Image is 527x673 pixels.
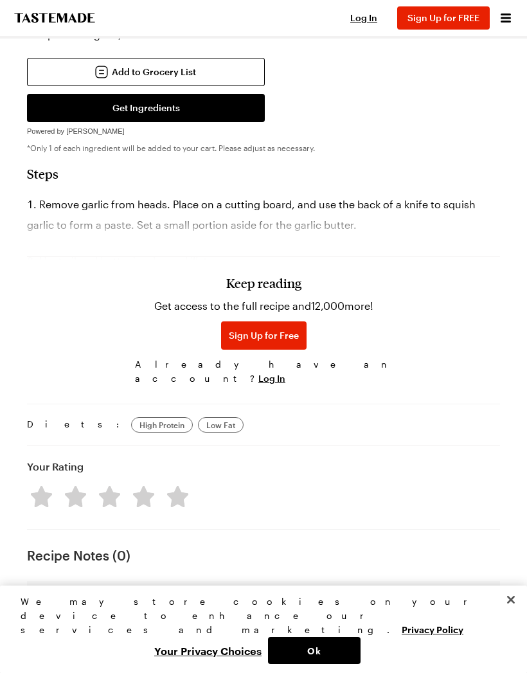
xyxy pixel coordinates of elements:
a: High Protein [131,417,193,433]
h3: Keep reading [226,275,301,291]
h2: Steps [27,166,500,181]
li: Remove garlic from heads. Place on a cutting board, and use the back of a knife to squish garlic ... [27,194,500,235]
span: Powered by [PERSON_NAME] [27,127,125,135]
button: Add to Grocery List [27,58,265,86]
div: We may store cookies on your device to enhance our services and marketing. [21,595,496,637]
a: Powered by [PERSON_NAME] [27,123,125,136]
p: *Only 1 of each ingredient will be added to your cart. Please adjust as necessary. [27,143,500,153]
h4: Your Rating [27,459,84,474]
a: To Tastemade Home Page [13,13,96,23]
span: Sign Up for FREE [407,12,479,23]
span: Log In [350,12,377,23]
a: Low Fat [198,417,244,433]
button: Open menu [497,10,514,26]
h4: Recipe Notes ( 0 ) [27,548,500,563]
a: More information about your privacy, opens in a new tab [402,623,463,635]
button: Your Privacy Choices [148,637,268,664]
button: Sign Up for FREE [397,6,490,30]
span: Diets: [27,417,126,433]
button: Ok [268,637,361,664]
button: Log In [258,372,285,385]
p: Get access to the full recipe and 12,000 more! [154,298,373,314]
span: Sign Up for Free [229,329,299,342]
button: Log In [338,12,389,24]
span: Add to Grocery List [112,66,196,78]
span: Already have an account? [135,357,392,386]
span: High Protein [139,418,184,431]
button: Get Ingredients [27,94,265,122]
span: Low Fat [206,418,235,431]
div: Privacy [21,595,496,664]
button: Close [497,586,525,614]
button: Sign Up for Free [221,321,307,350]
